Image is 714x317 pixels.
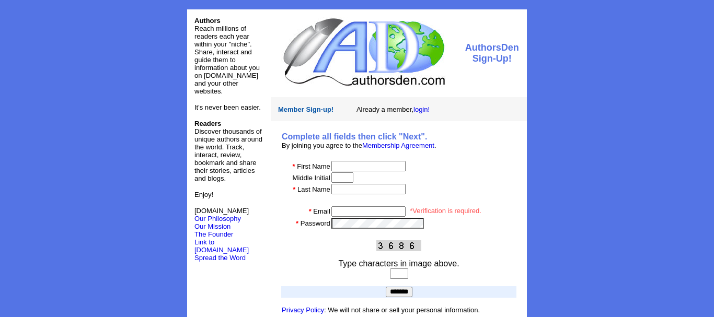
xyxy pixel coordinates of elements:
[293,174,330,182] font: Middle Initial
[282,132,427,141] b: Complete all fields then click "Next".
[338,259,459,268] font: Type characters in image above.
[410,207,481,215] font: *Verification is required.
[194,253,246,262] a: Spread the Word
[301,219,330,227] font: Password
[313,207,330,215] font: Email
[282,306,324,314] a: Privacy Policy
[194,215,241,222] a: Our Philosophy
[282,306,480,314] font: : We will not share or sell your personal information.
[194,120,221,127] b: Readers
[465,42,519,64] font: AuthorsDen Sign-Up!
[194,120,262,182] font: Discover thousands of unique authors around the world. Track, interact, review, bookmark and shar...
[194,230,233,238] a: The Founder
[297,185,330,193] font: Last Name
[297,162,330,170] font: First Name
[194,25,260,95] font: Reach millions of readers each year within your "niche". Share, interact and guide them to inform...
[356,105,430,113] font: Already a member,
[194,207,249,222] font: [DOMAIN_NAME]
[278,105,333,113] font: Member Sign-up!
[194,238,249,254] a: Link to [DOMAIN_NAME]
[413,105,430,113] a: login!
[194,254,246,262] font: Spread the Word
[194,222,231,230] a: Our Mission
[194,103,261,111] font: It's never been easier.
[194,17,221,25] font: Authors
[281,17,446,87] img: logo.jpg
[194,191,213,198] font: Enjoy!
[376,240,421,251] img: This Is CAPTCHA Image
[362,142,434,149] a: Membership Agreement
[282,142,436,149] font: By joining you agree to the .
